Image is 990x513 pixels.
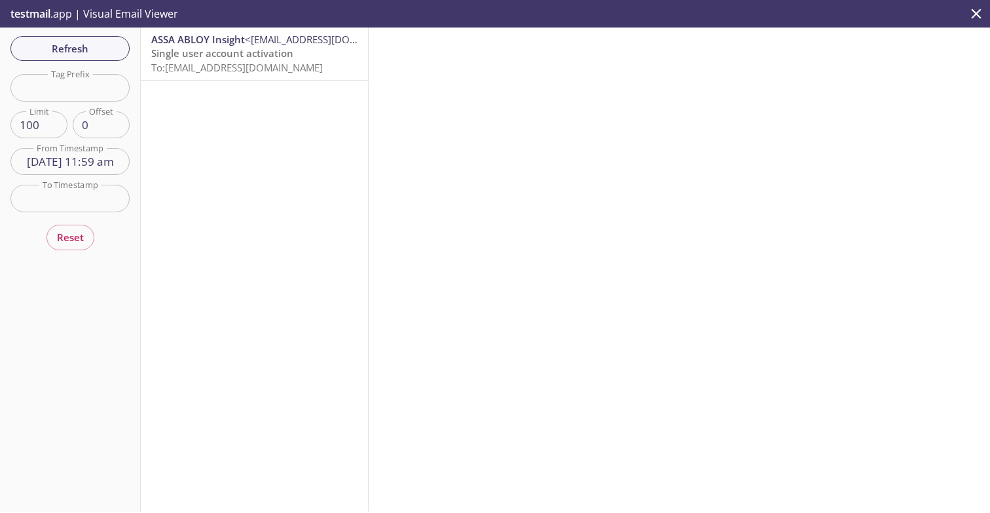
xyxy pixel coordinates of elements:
div: ASSA ABLOY Insight<[EMAIL_ADDRESS][DOMAIN_NAME]>Single user account activationTo:[EMAIL_ADDRESS][... [141,28,368,80]
span: Reset [57,229,84,246]
span: Single user account activation [151,47,293,60]
nav: emails [141,28,368,81]
button: Refresh [10,36,130,61]
span: To: [EMAIL_ADDRESS][DOMAIN_NAME] [151,61,323,74]
span: testmail [10,7,50,21]
span: Refresh [21,40,119,57]
span: ASSA ABLOY Insight [151,33,245,46]
button: Reset [46,225,94,250]
span: <[EMAIL_ADDRESS][DOMAIN_NAME]> [245,33,414,46]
